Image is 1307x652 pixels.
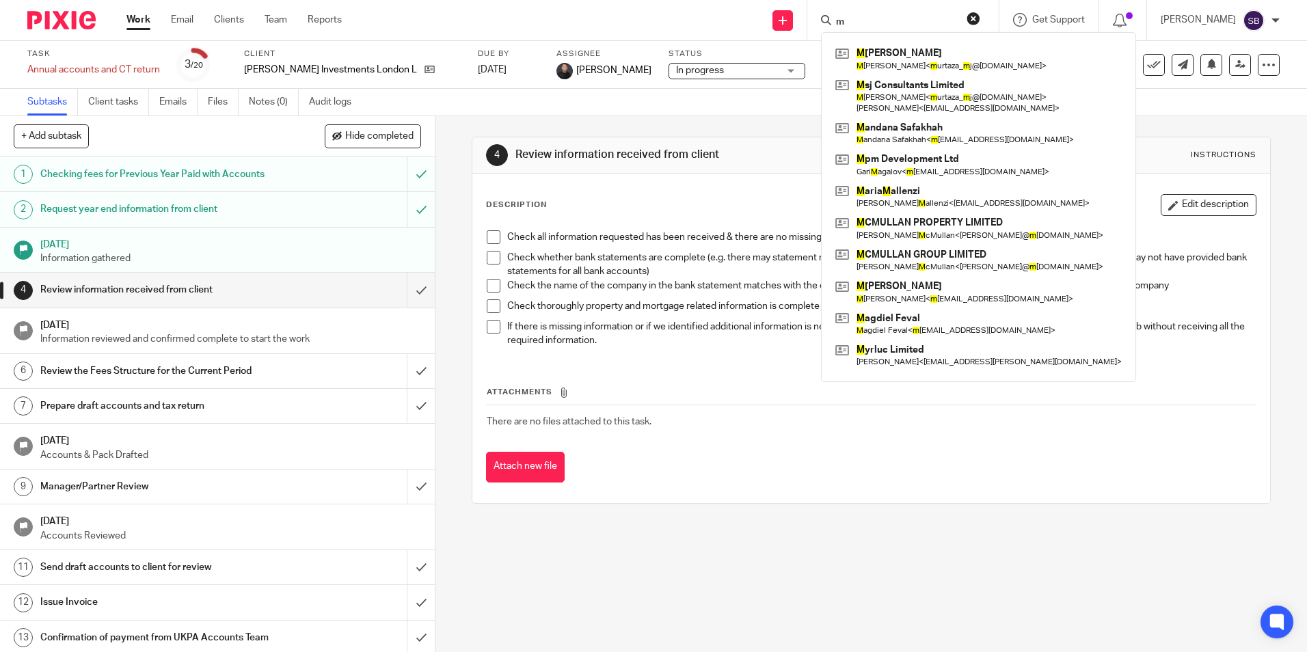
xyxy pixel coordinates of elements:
a: Team [265,13,287,27]
p: [PERSON_NAME] [1161,13,1236,27]
span: Hide completed [345,131,414,142]
div: 12 [14,593,33,612]
a: Reports [308,13,342,27]
img: My%20Photo.jpg [556,63,573,79]
label: Assignee [556,49,651,59]
h1: Review information received from client [515,148,900,162]
div: 9 [14,477,33,496]
a: Files [208,89,239,116]
h1: Checking fees for Previous Year Paid with Accounts [40,164,275,185]
button: + Add subtask [14,124,89,148]
label: Task [27,49,160,59]
div: 11 [14,558,33,577]
input: Search [835,16,958,29]
p: Information gathered [40,252,422,265]
div: 6 [14,362,33,381]
span: [PERSON_NAME] [576,64,651,77]
p: If there is missing information or if we identified additional information is needed, please requ... [507,320,1255,348]
h1: Issue Invoice [40,592,275,612]
p: Check whether bank statements are complete (e.g. there may statement missing for some dates, clie... [507,251,1255,279]
a: Email [171,13,193,27]
p: Accounts Reviewed [40,529,422,543]
p: Information reviewed and confirmed complete to start the work [40,332,422,346]
span: Attachments [487,388,552,396]
h1: Confirmation of payment from UKPA Accounts Team [40,627,275,648]
span: [DATE] [478,65,507,74]
div: 1 [14,165,33,184]
div: Annual accounts and CT return [27,63,160,77]
button: Edit description [1161,194,1256,216]
h1: [DATE] [40,431,422,448]
a: Clients [214,13,244,27]
h1: Send draft accounts to client for review [40,557,275,578]
div: 7 [14,396,33,416]
div: 13 [14,628,33,647]
a: Subtasks [27,89,78,116]
label: Due by [478,49,539,59]
h1: Review information received from client [40,280,275,300]
h1: Request year end information from client [40,199,275,219]
img: svg%3E [1243,10,1265,31]
div: Instructions [1191,150,1256,161]
p: Accounts & Pack Drafted [40,448,422,462]
a: Emails [159,89,198,116]
h1: [DATE] [40,315,422,332]
h1: Review the Fees Structure for the Current Period [40,361,275,381]
a: Audit logs [309,89,362,116]
a: Client tasks [88,89,149,116]
h1: Manager/Partner Review [40,476,275,497]
div: 2 [14,200,33,219]
h1: [DATE] [40,234,422,252]
div: 4 [14,281,33,300]
small: /20 [191,62,203,69]
a: Work [126,13,150,27]
h1: [DATE] [40,511,422,528]
p: Check all information requested has been received & there are no missing information [507,230,1255,244]
label: Status [669,49,805,59]
div: 3 [185,57,203,72]
span: There are no files attached to this task. [487,417,651,426]
img: Pixie [27,11,96,29]
p: [PERSON_NAME] Investments London Limited [244,63,418,77]
button: Attach new file [486,452,565,483]
div: 4 [486,144,508,166]
a: Notes (0) [249,89,299,116]
h1: Prepare draft accounts and tax return [40,396,275,416]
label: Client [244,49,461,59]
p: Check the name of the company in the bank statement matches with the client name. Client sometime... [507,279,1255,293]
p: Description [486,200,547,210]
p: Check thoroughly property and mortgage related information is complete [507,299,1255,313]
span: In progress [676,66,724,75]
button: Hide completed [325,124,421,148]
span: Get Support [1032,15,1085,25]
button: Clear [967,12,980,25]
